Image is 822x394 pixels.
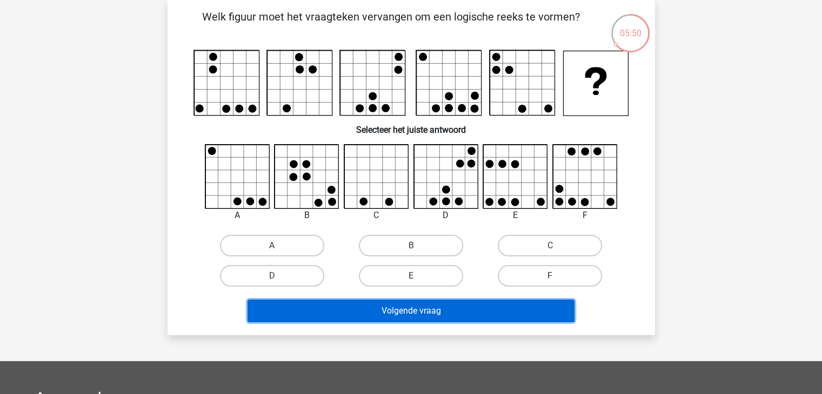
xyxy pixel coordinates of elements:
[220,235,324,256] label: A
[185,9,597,41] p: Welk figuur moet het vraagteken vervangen om een logische reeks te vormen?
[359,235,463,256] label: B
[220,265,324,287] label: D
[266,209,347,222] div: B
[610,13,651,40] div: 05:50
[359,265,463,287] label: E
[544,209,626,222] div: F
[405,209,487,222] div: D
[498,235,602,256] label: C
[248,300,574,322] button: Volgende vraag
[498,265,602,287] label: F
[336,209,417,222] div: C
[475,209,556,222] div: E
[185,116,638,135] h6: Selecteer het juiste antwoord
[197,209,278,222] div: A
